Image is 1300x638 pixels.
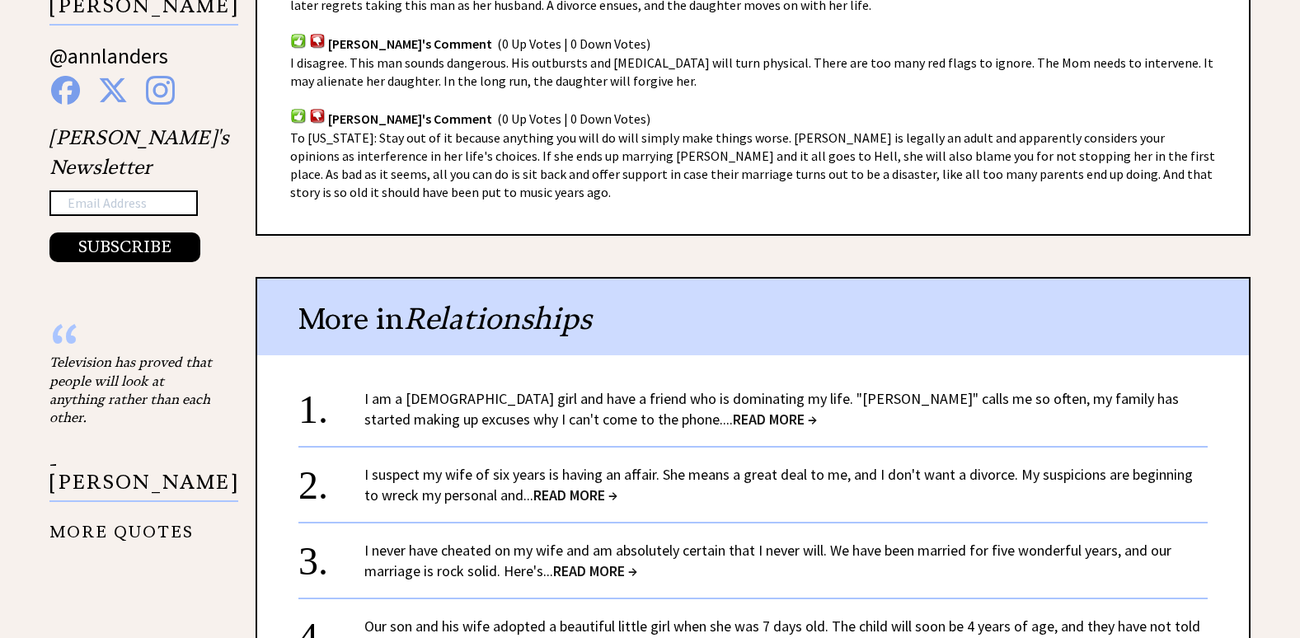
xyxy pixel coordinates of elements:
[328,35,492,52] span: [PERSON_NAME]'s Comment
[49,353,214,427] div: Television has proved that people will look at anything rather than each other.
[290,108,307,124] img: votup.png
[290,129,1215,200] span: To [US_STATE]: Stay out of it because anything you will do will simply make things worse. [PERSON...
[98,76,128,105] img: x%20blue.png
[328,110,492,127] span: [PERSON_NAME]'s Comment
[49,455,238,502] p: - [PERSON_NAME]
[364,389,1179,429] a: I am a [DEMOGRAPHIC_DATA] girl and have a friend who is dominating my life. "[PERSON_NAME]" calls...
[533,486,617,504] span: READ MORE →
[364,541,1171,580] a: I never have cheated on my wife and am absolutely certain that I never will. We have been married...
[49,190,198,217] input: Email Address
[290,54,1213,89] span: I disagree. This man sounds dangerous. His outbursts and [MEDICAL_DATA] will turn physical. There...
[49,509,194,542] a: MORE QUOTES
[404,300,592,337] span: Relationships
[298,388,364,419] div: 1.
[49,123,229,263] div: [PERSON_NAME]'s Newsletter
[49,336,214,353] div: “
[309,33,326,49] img: votdown.png
[298,540,364,570] div: 3.
[364,465,1193,504] a: I suspect my wife of six years is having an affair. She means a great deal to me, and I don't wan...
[298,464,364,495] div: 2.
[290,33,307,49] img: votup.png
[257,279,1249,355] div: More in
[497,35,650,52] span: (0 Up Votes | 0 Down Votes)
[49,42,168,86] a: @annlanders
[309,108,326,124] img: votdown.png
[49,232,200,262] button: SUBSCRIBE
[51,76,80,105] img: facebook%20blue.png
[146,76,175,105] img: instagram%20blue.png
[497,110,650,127] span: (0 Up Votes | 0 Down Votes)
[553,561,637,580] span: READ MORE →
[733,410,817,429] span: READ MORE →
